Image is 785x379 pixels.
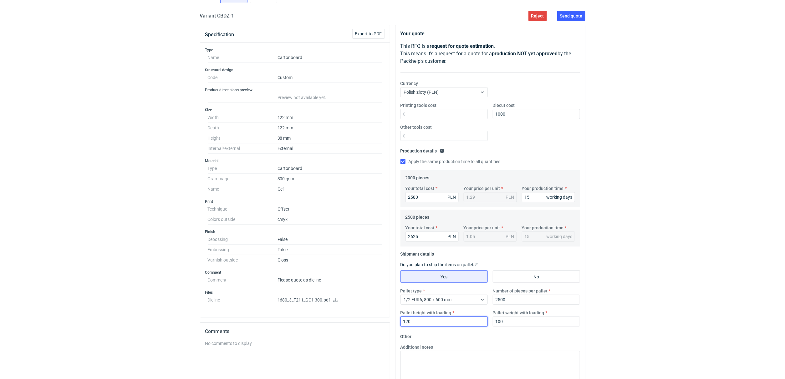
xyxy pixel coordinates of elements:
input: 0 [493,317,580,327]
legend: Other [400,332,412,339]
legend: 2500 pieces [405,212,430,220]
dd: False [278,234,382,245]
div: PLN [506,233,514,240]
label: Your total cost [405,185,435,192]
legend: Production details [400,146,445,153]
h2: Comments [205,328,385,335]
dt: Code [208,72,278,83]
dt: Name [208,184,278,194]
dd: cmyk [278,214,382,225]
span: Preview not available yet. [278,95,327,100]
button: Reject [528,11,547,21]
dt: Comment [208,275,278,285]
h3: Type [205,47,385,52]
span: 1/2 EUR6, 800 x 600 mm [404,297,452,302]
label: Pallet type [400,288,422,294]
input: 0 [405,192,459,202]
h3: Comment [205,270,385,275]
dt: Name [208,52,278,63]
dt: Grammage [208,174,278,184]
dd: Custom [278,72,382,83]
p: This RFQ is a . This means it's a request for a quote for a by the Packhelp's customer. [400,42,580,65]
legend: 2000 pieces [405,173,430,180]
dd: 122 mm [278,112,382,123]
h3: Print [205,199,385,204]
dd: External [278,143,382,154]
dd: False [278,245,382,255]
dt: Technique [208,204,278,214]
button: Send quote [557,11,585,21]
div: PLN [448,233,456,240]
label: Pallet weight with loading [493,310,544,316]
h3: Material [205,158,385,163]
div: No comments to display [205,340,385,347]
label: Your price per unit [464,225,500,231]
dt: Height [208,133,278,143]
dd: Offset [278,204,382,214]
dd: Cartonboard [278,163,382,174]
dd: Please quote as dieline [278,275,382,285]
dd: Gloss [278,255,382,265]
input: 0 [400,317,488,327]
dd: 300 gsm [278,174,382,184]
button: Specification [205,27,234,42]
div: working days [547,194,573,200]
input: 0 [493,295,580,305]
input: 0 [400,109,488,119]
dd: 38 mm [278,133,382,143]
dt: Width [208,112,278,123]
label: Your price per unit [464,185,500,192]
label: Your production time [522,185,564,192]
button: Export to PDF [352,29,385,39]
dt: Type [208,163,278,174]
dt: Embossing [208,245,278,255]
dt: Varnish outside [208,255,278,265]
label: Other tools cost [400,124,432,130]
h3: Finish [205,229,385,234]
legend: Shipment details [400,249,434,257]
label: Diecut cost [493,102,515,108]
dt: Dieline [208,295,278,307]
input: 0 [400,131,488,141]
h3: Files [205,290,385,295]
dt: Colors outside [208,214,278,225]
strong: request for quote estimation [430,43,494,49]
strong: Your quote [400,31,425,37]
dd: Gc1 [278,184,382,194]
dt: Debossing [208,234,278,245]
label: Printing tools cost [400,102,437,108]
h3: Structural design [205,67,385,72]
div: PLN [448,194,456,200]
strong: production NOT yet approved [492,51,558,57]
dt: Depth [208,123,278,133]
input: 0 [493,109,580,119]
label: Do you plan to ship the items on pallets? [400,262,478,267]
label: No [493,270,580,283]
dd: Cartonboard [278,52,382,63]
label: Currency [400,80,418,87]
label: Pallet height with loading [400,310,451,316]
span: Export to PDF [355,32,382,36]
dt: Internal/external [208,143,278,154]
div: PLN [506,194,514,200]
label: Number of pieces per pallet [493,288,548,294]
h3: Size [205,107,385,112]
input: 0 [522,192,575,202]
label: Apply the same production time to all quantities [400,158,501,165]
div: working days [547,233,573,240]
label: Your production time [522,225,564,231]
dd: 122 mm [278,123,382,133]
label: Additional notes [400,344,433,350]
label: Your total cost [405,225,435,231]
h3: Product dimensions preview [205,87,385,92]
span: Reject [531,14,544,18]
p: 1680_3_F211_GC1 300.pdf [278,297,382,303]
label: Yes [400,270,488,283]
h2: Variant CBDZ - 1 [200,12,234,20]
span: Send quote [560,14,583,18]
span: Polish złoty (PLN) [404,90,439,95]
